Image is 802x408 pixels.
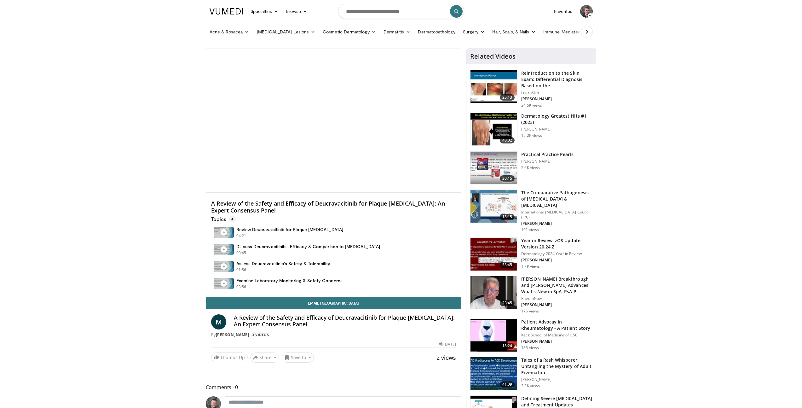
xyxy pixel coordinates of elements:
[521,258,592,263] p: [PERSON_NAME]
[470,152,517,184] img: e954cc68-b8ad-467a-b756-b9b49831c129.150x105_q85_crop-smart_upscale.jpg
[580,5,593,18] img: Avatar
[470,357,592,390] a: 41:09 Tales of a Rash Whisperer: Untangling the Mystery of Adult Eczematou… [PERSON_NAME] 2.3K views
[521,357,592,376] h3: Tales of a Rash Whisperer: Untangling the Mystery of Adult Eczematou…
[236,244,380,249] h4: Discuss Deucravacitinib's Efficacy & Comparison to [MEDICAL_DATA]
[521,165,540,170] p: 5.6K views
[500,94,515,101] span: 25:13
[338,4,464,19] input: Search topics, interventions
[521,276,592,295] h3: [PERSON_NAME] Breakthrough and [PERSON_NAME] Advances: What’s New in SpA, PsA Pr…
[319,26,379,38] a: Cosmetic Dermatology
[521,113,592,125] h3: Dermatology Greatest Hits #1 (2023)
[521,227,539,232] p: 101 views
[521,296,592,301] p: RheumNow
[470,319,592,352] a: 18:24 Patient Advocay in Rheumatology - A Patient Story Keck School of Medicine of USC [PERSON_NA...
[500,175,515,182] span: 30:15
[470,151,592,185] a: 30:15 Practical Practice Pearls [PERSON_NAME] 5.6K views
[521,345,539,350] p: 135 views
[282,353,314,363] button: Save to
[206,297,461,309] a: Email [GEOGRAPHIC_DATA]
[229,216,236,222] span: 4
[236,227,343,232] h4: Review Deucravacitinib for Plaque [MEDICAL_DATA]
[470,238,517,271] img: 679a9ad2-471e-45af-b09d-51a1617eac4f.150x105_q85_crop-smart_upscale.jpg
[521,221,592,226] p: [PERSON_NAME]
[470,189,592,232] a: 18:15 The Comparative Pathogenesis of [MEDICAL_DATA] & [MEDICAL_DATA] International [MEDICAL_DATA...
[500,262,515,268] span: 33:45
[521,127,592,132] p: [PERSON_NAME]
[521,70,592,89] h3: Reintroduction to the Skin Exam: Differential Diagnosis Based on the…
[550,5,576,18] a: Favorites
[236,278,343,283] h4: Examine Laboratory Monitoring & Safety Concerns
[521,319,592,331] h3: Patient Advocay in Rheumatology - A Patient Story
[439,341,456,347] div: [DATE]
[211,332,456,338] div: By
[236,250,246,256] p: 00:45
[488,26,539,38] a: Hair, Scalp, & Nails
[521,189,592,208] h3: The Comparative Pathogenesis of [MEDICAL_DATA] & [MEDICAL_DATA]
[210,8,243,15] img: VuMedi Logo
[500,137,515,143] span: 40:02
[216,332,249,337] a: [PERSON_NAME]
[521,333,592,338] p: Keck School of Medicine of USC
[470,70,517,103] img: 022c50fb-a848-4cac-a9d8-ea0906b33a1b.150x105_q85_crop-smart_upscale.jpg
[521,159,574,164] p: [PERSON_NAME]
[470,319,517,352] img: 68bca4c5-8f51-44c5-a90b-6fda86663781.150x105_q85_crop-smart_upscale.jpg
[470,276,592,314] a: 23:45 [PERSON_NAME] Breakthrough and [PERSON_NAME] Advances: What’s New in SpA, PsA Pr… RheumNow ...
[521,90,592,95] p: LearnSkin
[521,251,592,256] p: Dermatology 2024 Year in Review
[234,314,456,328] h4: A Review of the Safety and Efficacy of Deucravacitinib for Plaque [MEDICAL_DATA]: An Expert Conse...
[236,261,330,266] h4: Assess Deucravacitinib's Safety & Tolerability
[211,200,456,214] h4: A Review of the Safety and Efficacy of Deucravacitinib for Plaque [MEDICAL_DATA]: An Expert Conse...
[211,314,226,329] a: M
[500,343,515,349] span: 18:24
[206,383,462,391] span: Comments 0
[521,96,592,102] p: [PERSON_NAME]
[253,26,319,38] a: [MEDICAL_DATA] Lesions
[247,5,282,18] a: Specialties
[211,216,236,222] p: Topics
[500,300,515,306] span: 23:45
[521,264,540,269] p: 1.7K views
[470,357,517,390] img: 27863995-04ac-45d5-b951-0af277dc196d.150x105_q85_crop-smart_upscale.jpg
[521,133,542,138] p: 15.2K views
[470,70,592,108] a: 25:13 Reintroduction to the Skin Exam: Differential Diagnosis Based on the… LearnSkin [PERSON_NAM...
[470,53,516,60] h4: Related Videos
[414,26,459,38] a: Dermatopathology
[521,339,592,344] p: [PERSON_NAME]
[500,214,515,220] span: 18:15
[436,354,456,361] span: 2 views
[521,151,574,158] h3: Practical Practice Pearls
[521,309,539,314] p: 176 views
[539,26,591,38] a: Immune-Mediated
[521,237,592,250] h3: Year in Review: zOS Update Version 20.24.Z
[521,395,592,408] h3: Defining Severe [MEDICAL_DATA] and Treatment Updates
[500,381,515,388] span: 41:09
[521,210,592,220] p: International [MEDICAL_DATA] Council (IPC)
[459,26,489,38] a: Surgery
[470,190,517,223] img: fc470e89-bccf-4672-a30f-1c8cfdd789dc.150x105_q85_crop-smart_upscale.jpg
[470,113,592,146] a: 40:02 Dermatology Greatest Hits #1 (2023) [PERSON_NAME] 15.2K views
[282,5,311,18] a: Browse
[470,276,517,309] img: 5a27bd8b-645f-4486-b166-3110322240fa.150x105_q85_crop-smart_upscale.jpg
[521,377,592,382] p: [PERSON_NAME]
[521,302,592,307] p: [PERSON_NAME]
[380,26,414,38] a: Dermatitis
[236,233,246,239] p: 04:21
[470,113,517,146] img: 167f4955-2110-4677-a6aa-4d4647c2ca19.150x105_q85_crop-smart_upscale.jpg
[206,49,461,193] video-js: Video Player
[521,103,542,108] p: 24.5K views
[211,353,248,362] a: Thumbs Up
[236,284,246,290] p: 03:56
[250,353,280,363] button: Share
[521,383,540,388] p: 2.3K views
[206,26,253,38] a: Acne & Rosacea
[250,332,271,337] a: 3 Videos
[470,237,592,271] a: 33:45 Year in Review: zOS Update Version 20.24.Z Dermatology 2024 Year in Review [PERSON_NAME] 1....
[236,267,246,273] p: 01:56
